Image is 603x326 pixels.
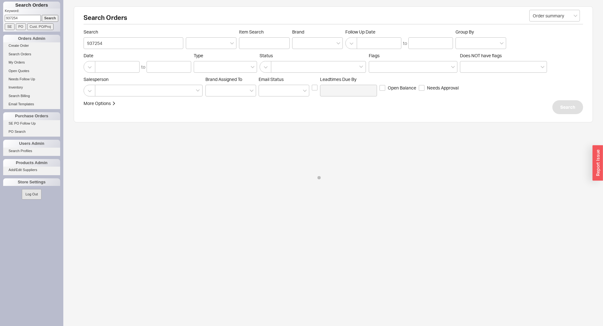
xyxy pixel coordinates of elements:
input: SE [5,23,15,30]
input: Needs Approval [419,85,424,91]
h1: Search Orders [3,2,60,9]
svg: open menu [500,42,504,45]
a: Inventory [3,84,60,91]
a: PO Search [3,128,60,135]
p: Keyword: [5,9,60,15]
input: Does NOT have flags [463,63,468,71]
button: Log Out [22,189,41,200]
input: Brand [296,40,300,47]
span: Brand Assigned To [205,77,242,82]
span: Search [560,103,575,111]
div: Products Admin [3,159,60,167]
input: Search [84,37,183,49]
a: Search Profiles [3,148,60,154]
a: Email Templates [3,101,60,108]
input: Cust. PO/Proj [27,23,53,30]
span: Status [260,53,366,58]
span: Em ​ ail Status [259,77,284,82]
input: Open Balance [380,85,385,91]
span: Search [84,29,183,35]
input: PO [16,23,26,30]
div: Purchase Orders [3,112,60,120]
input: Search [42,15,59,22]
svg: open menu [574,15,577,17]
span: Needs Approval [427,85,459,91]
span: Brand [292,29,304,34]
a: SE PO Follow Up [3,120,60,127]
span: Item Search [239,29,290,35]
span: Type [194,53,203,58]
a: Search Billing [3,93,60,99]
a: Search Orders [3,51,60,58]
span: Follow Up Date [345,29,453,35]
span: Leadtimes Due By [320,77,377,82]
input: Type [197,63,202,71]
input: Item Search [239,37,290,49]
input: Flags [372,63,377,71]
div: Orders Admin [3,35,60,42]
a: Add/Edit Suppliers [3,167,60,173]
svg: open menu [250,89,254,92]
a: Needs Follow Up [3,76,60,83]
div: More Options [84,100,111,107]
button: More Options [84,100,116,107]
svg: open menu [303,89,307,92]
div: to [403,40,407,46]
span: Group By [455,29,474,34]
div: Users Admin [3,140,60,147]
span: Needs Follow Up [9,77,35,81]
button: Search [552,100,583,114]
span: Open Balance [388,85,416,91]
input: Select... [529,10,580,22]
span: Date [84,53,191,58]
a: My Orders [3,59,60,66]
span: Salesperson [84,77,203,82]
span: Does NOT have flags [460,53,502,58]
h2: Search Orders [84,15,583,24]
span: Flags [369,53,380,58]
div: Store Settings [3,178,60,186]
a: Open Quotes [3,68,60,74]
a: Create Order [3,42,60,49]
svg: open menu [230,42,234,45]
div: to [141,64,145,70]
